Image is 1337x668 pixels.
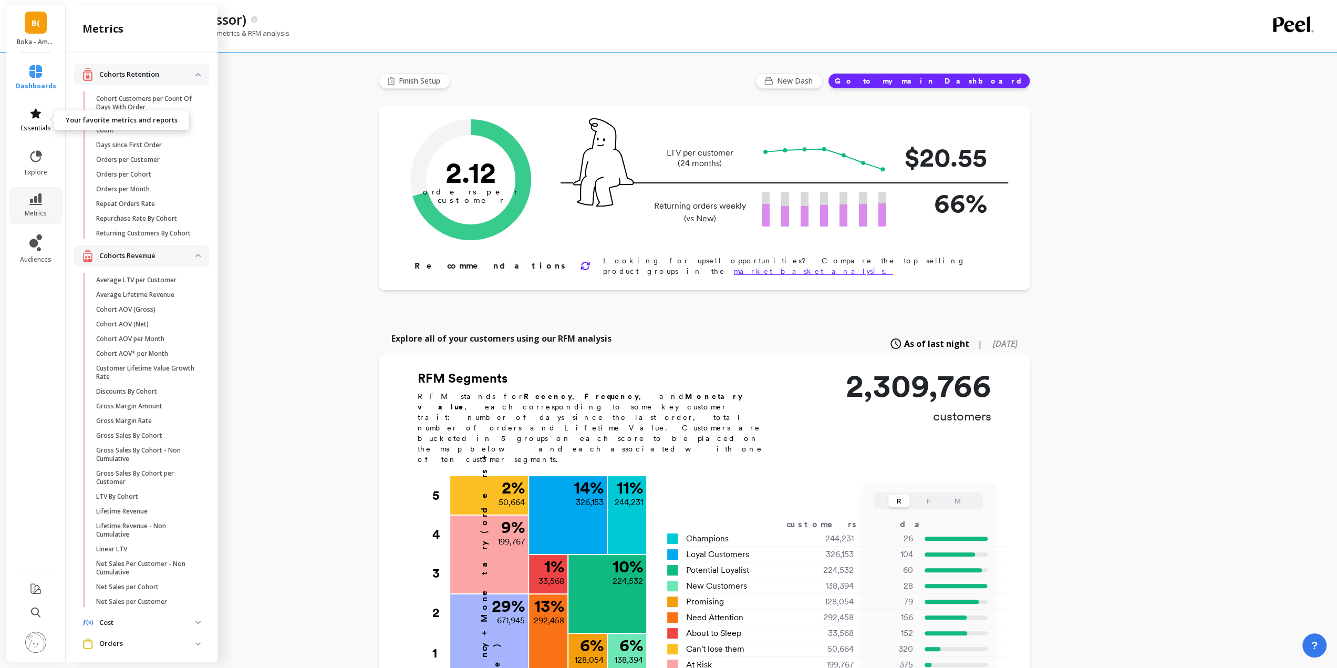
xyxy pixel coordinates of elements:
[96,95,196,111] p: Cohort Customers per Count Of Days With Order
[501,519,525,536] p: 9 %
[538,575,564,588] p: 33,568
[96,417,152,425] p: Gross Margin Rate
[99,639,195,649] p: Orders
[786,518,872,531] div: customers
[25,632,46,653] img: profile picture
[686,548,749,561] span: Loyal Customers
[867,611,913,624] p: 156
[993,338,1018,350] span: [DATE]
[399,76,443,86] span: Finish Setup
[82,619,93,626] img: navigation item icon
[686,532,729,545] span: Champions
[96,469,196,486] p: Gross Sales By Cohort per Customer
[96,170,151,179] p: Orders per Cohort
[613,558,643,575] p: 10 %
[96,276,177,284] p: Average LTV per Customer
[499,496,525,509] p: 50,664
[791,643,866,655] div: 50,664
[534,614,564,627] p: 292,458
[791,564,866,577] div: 224,532
[1311,638,1318,653] span: ?
[947,495,968,507] button: M
[32,17,40,29] span: B(
[734,267,893,275] a: market basket analysis.
[96,545,127,553] p: Linear LTV
[432,554,449,593] div: 3
[502,479,525,496] p: 2 %
[25,209,47,218] span: metrics
[900,518,943,531] div: days
[96,141,162,149] p: Days since First Order
[867,627,913,640] p: 152
[574,479,604,496] p: 14 %
[867,595,913,608] p: 79
[584,392,639,400] b: Frequency
[524,392,572,400] b: Recency
[432,476,449,515] div: 5
[96,402,162,410] p: Gross Margin Amount
[686,627,741,640] span: About to Sleep
[16,82,56,90] span: dashboards
[686,643,744,655] span: Can't lose them
[96,200,155,208] p: Repeat Orders Rate
[867,532,913,545] p: 26
[418,391,775,465] p: RFM stands for , , and , each corresponding to some key customer trait: number of days since the ...
[96,185,150,193] p: Orders per Month
[82,68,93,81] img: navigation item icon
[755,73,823,89] button: New Dash
[437,196,504,205] tspan: customer
[603,255,997,276] p: Looking for upsell opportunities? Compare the top selling product groups in the
[17,38,55,46] p: Boka - Amazon (Essor)
[20,124,51,132] span: essentials
[96,522,196,539] p: Lifetime Revenue - Non Cumulative
[777,76,816,86] span: New Dash
[867,564,913,577] p: 60
[25,168,47,177] span: explore
[96,507,148,516] p: Lifetime Revenue
[96,291,174,299] p: Average Lifetime Revenue
[82,249,93,262] img: navigation item icon
[96,492,138,501] p: LTV By Cohort
[580,637,604,654] p: 6 %
[791,595,866,608] div: 128,054
[617,479,643,496] p: 11 %
[379,73,450,89] button: Finish Setup
[96,364,196,381] p: Customer Lifetime Value Growth Rate
[978,337,982,350] span: |
[195,73,201,76] img: down caret icon
[96,583,159,591] p: Net Sales per Cohort
[96,598,167,606] p: Net Sales per Customer
[96,335,164,343] p: Cohort AOV per Month
[96,229,191,238] p: Returning Customers By Cohort
[414,260,567,272] p: Recommendations
[888,495,909,507] button: R
[492,598,525,614] p: 29 %
[686,564,749,577] span: Potential Loyalist
[903,138,987,177] p: $20.55
[96,214,177,223] p: Repurchase Rate By Cohort
[391,332,612,345] p: Explore all of your customers using our RFM analysis
[791,627,866,640] div: 33,568
[96,560,196,577] p: Net Sales Per Customer - Non Cumulative
[418,370,775,387] h2: RFM Segments
[96,431,162,440] p: Gross Sales By Cohort
[918,495,939,507] button: F
[651,200,749,225] p: Returning orders weekly (vs New)
[99,251,195,261] p: Cohorts Revenue
[498,536,525,548] p: 199,767
[573,118,634,207] img: pal seatted on line
[1302,633,1326,657] button: ?
[613,575,643,588] p: 224,532
[445,155,496,190] text: 2.12
[96,350,168,358] p: Cohort AOV* per Month
[497,614,525,627] p: 671,945
[96,305,156,314] p: Cohort AOV (Gross)
[195,642,201,645] img: down caret icon
[432,593,449,632] div: 2
[903,183,987,223] p: 66%
[576,496,604,509] p: 326,153
[615,654,643,666] p: 138,394
[867,580,913,592] p: 28
[195,621,201,624] img: down caret icon
[423,187,519,197] tspan: orders per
